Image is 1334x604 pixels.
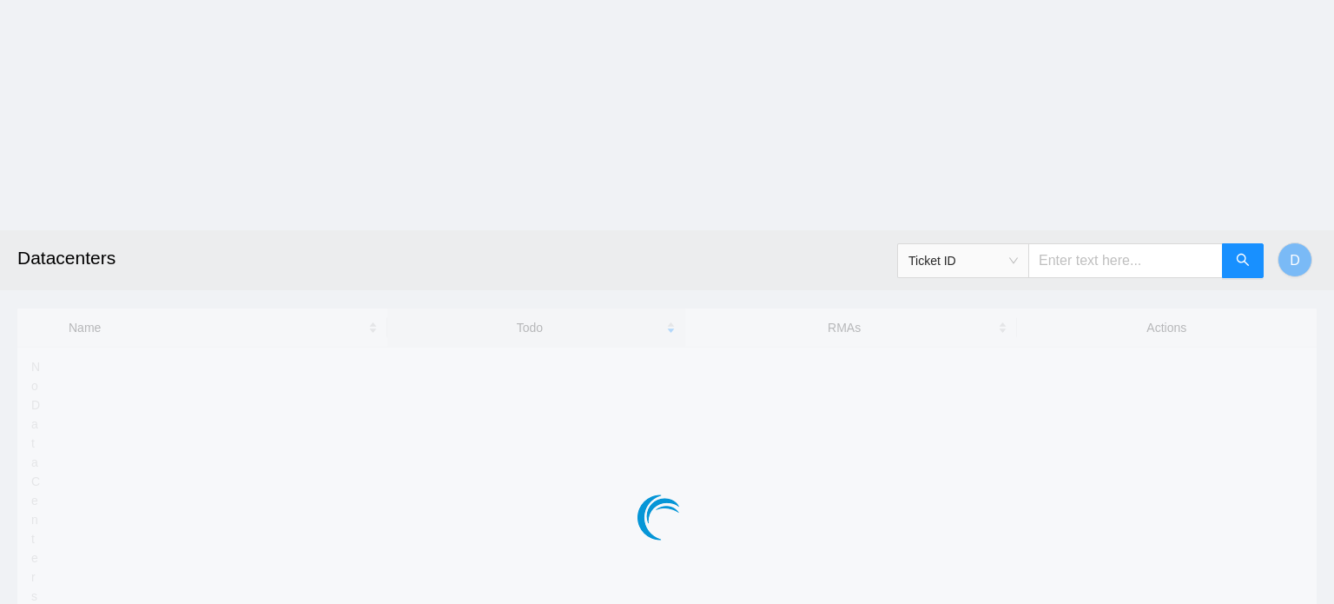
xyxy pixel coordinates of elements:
[1290,249,1300,271] span: D
[908,248,1018,274] span: Ticket ID
[17,230,927,286] h2: Datacenters
[1028,243,1223,278] input: Enter text here...
[1236,253,1250,269] span: search
[1278,242,1312,277] button: D
[1222,243,1264,278] button: search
